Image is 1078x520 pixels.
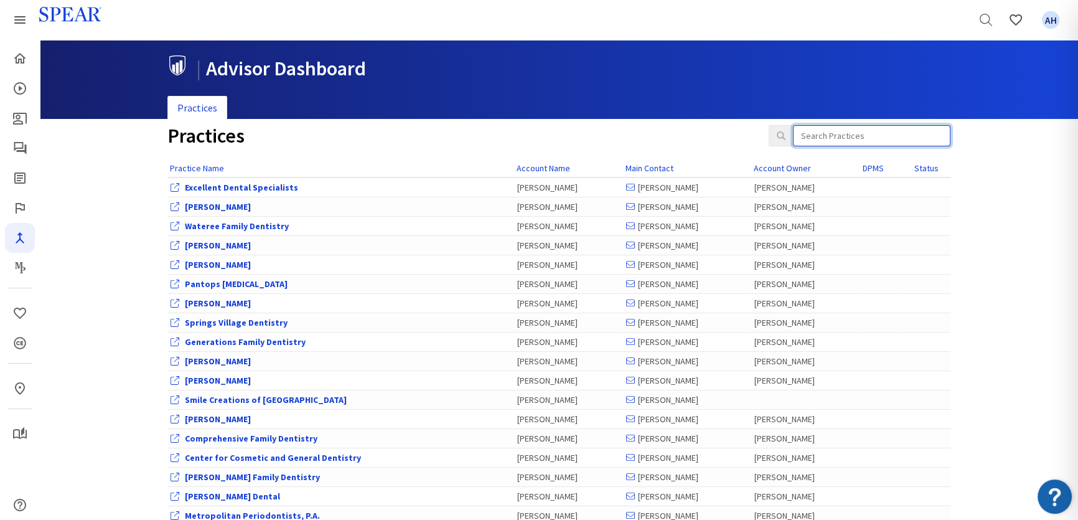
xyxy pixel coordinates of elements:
[626,413,748,425] div: [PERSON_NAME]
[517,471,620,483] div: [PERSON_NAME]
[754,316,857,329] div: [PERSON_NAME]
[185,336,306,347] a: View Office Dashboard
[1036,5,1066,35] a: Favorites
[1038,480,1072,514] img: Resource Center badge
[185,259,251,270] a: View Office Dashboard
[626,374,748,387] div: [PERSON_NAME]
[185,491,280,502] a: View Office Dashboard
[1042,11,1060,29] span: AH
[754,220,857,232] div: [PERSON_NAME]
[754,413,857,425] div: [PERSON_NAME]
[754,201,857,213] div: [PERSON_NAME]
[5,490,35,520] a: Help
[185,356,251,367] a: View Office Dashboard
[517,394,620,406] div: [PERSON_NAME]
[626,471,748,483] div: [PERSON_NAME]
[517,374,620,387] div: [PERSON_NAME]
[517,239,620,252] div: [PERSON_NAME]
[914,163,939,174] a: Status
[1038,480,1072,514] button: Open Resource Center
[863,163,884,174] a: DPMS
[185,298,251,309] a: View Office Dashboard
[185,220,289,232] a: View Office Dashboard
[517,220,620,232] div: [PERSON_NAME]
[185,433,317,444] a: View Office Dashboard
[517,258,620,271] div: [PERSON_NAME]
[5,103,35,133] a: Patient Education
[626,201,748,213] div: [PERSON_NAME]
[754,258,857,271] div: [PERSON_NAME]
[517,490,620,503] div: [PERSON_NAME]
[626,163,673,174] a: Main Contact
[517,278,620,290] div: [PERSON_NAME]
[754,239,857,252] div: [PERSON_NAME]
[754,336,857,348] div: [PERSON_NAME]
[517,201,620,213] div: [PERSON_NAME]
[626,220,748,232] div: [PERSON_NAME]
[626,355,748,367] div: [PERSON_NAME]
[5,328,35,358] a: CE Credits
[626,278,748,290] div: [PERSON_NAME]
[5,374,35,404] a: In-Person & Virtual
[626,181,748,194] div: [PERSON_NAME]
[517,432,620,445] div: [PERSON_NAME]
[5,193,35,223] a: Faculty Club Elite
[754,181,857,194] div: [PERSON_NAME]
[196,56,201,81] span: |
[626,316,748,329] div: [PERSON_NAME]
[185,452,361,463] a: View Office Dashboard
[5,298,35,328] a: Favorites
[971,5,1001,35] a: Search
[5,73,35,103] a: Courses
[626,394,748,406] div: [PERSON_NAME]
[626,432,748,445] div: [PERSON_NAME]
[167,125,750,147] h1: Practices
[517,355,620,367] div: [PERSON_NAME]
[5,44,35,73] a: Home
[185,375,251,386] a: View Office Dashboard
[5,133,35,163] a: Spear Talk
[170,163,224,174] a: Practice Name
[517,451,620,464] div: [PERSON_NAME]
[626,258,748,271] div: [PERSON_NAME]
[626,297,748,310] div: [PERSON_NAME]
[754,374,857,387] div: [PERSON_NAME]
[5,5,35,35] a: Spear Products
[5,253,35,283] a: Masters Program
[517,336,620,348] div: [PERSON_NAME]
[754,432,857,445] div: [PERSON_NAME]
[5,163,35,193] a: Spear Digest
[185,182,298,193] a: View Office Dashboard
[5,419,35,449] a: My Study Club
[185,278,288,290] a: View Office Dashboard
[517,413,620,425] div: [PERSON_NAME]
[185,201,251,212] a: View Office Dashboard
[754,355,857,367] div: [PERSON_NAME]
[1001,5,1031,35] a: Favorites
[185,240,251,251] a: View Office Dashboard
[517,316,620,329] div: [PERSON_NAME]
[185,394,347,405] a: View Office Dashboard
[754,451,857,464] div: [PERSON_NAME]
[517,181,620,194] div: [PERSON_NAME]
[754,490,857,503] div: [PERSON_NAME]
[5,223,35,253] a: Navigator Pro
[754,278,857,290] div: [PERSON_NAME]
[626,336,748,348] div: [PERSON_NAME]
[626,451,748,464] div: [PERSON_NAME]
[626,239,748,252] div: [PERSON_NAME]
[185,414,251,425] a: View Office Dashboard
[754,297,857,310] div: [PERSON_NAME]
[185,471,320,483] a: View Office Dashboard
[626,490,748,503] div: [PERSON_NAME]
[167,55,941,80] h1: Advisor Dashboard
[167,96,227,120] a: Practices
[793,125,950,146] input: Search Practices
[754,163,811,174] a: Account Owner
[185,317,288,328] a: View Office Dashboard
[517,163,570,174] a: Account Name
[517,297,620,310] div: [PERSON_NAME]
[754,471,857,483] div: [PERSON_NAME]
